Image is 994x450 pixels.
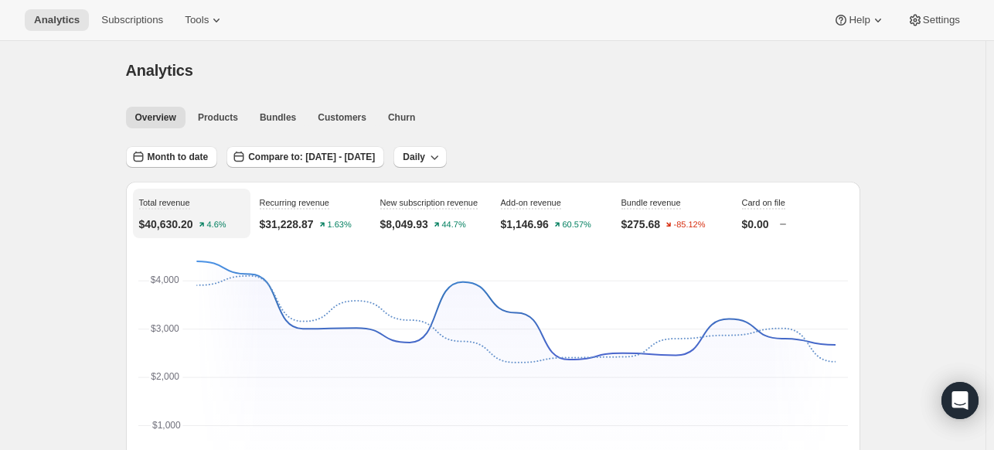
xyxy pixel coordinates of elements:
[185,14,209,26] span: Tools
[151,323,179,334] text: $3,000
[101,14,163,26] span: Subscriptions
[621,216,661,232] p: $275.68
[501,198,561,207] span: Add-on revenue
[34,14,80,26] span: Analytics
[152,420,181,431] text: $1,000
[441,220,465,230] text: 44.7%
[562,220,591,230] text: 60.57%
[742,198,785,207] span: Card on file
[139,198,190,207] span: Total revenue
[898,9,969,31] button: Settings
[923,14,960,26] span: Settings
[198,111,238,124] span: Products
[824,9,894,31] button: Help
[742,216,769,232] p: $0.00
[621,198,681,207] span: Bundle revenue
[388,111,415,124] span: Churn
[260,111,296,124] span: Bundles
[135,111,176,124] span: Overview
[175,9,233,31] button: Tools
[206,220,226,230] text: 4.6%
[139,216,193,232] p: $40,630.20
[260,198,330,207] span: Recurring revenue
[941,382,979,419] div: Open Intercom Messenger
[150,274,179,285] text: $4,000
[501,216,549,232] p: $1,146.96
[393,146,447,168] button: Daily
[151,371,179,382] text: $2,000
[126,62,193,79] span: Analytics
[849,14,870,26] span: Help
[380,216,428,232] p: $8,049.93
[248,151,375,163] span: Compare to: [DATE] - [DATE]
[226,146,384,168] button: Compare to: [DATE] - [DATE]
[318,111,366,124] span: Customers
[403,151,425,163] span: Daily
[148,151,209,163] span: Month to date
[92,9,172,31] button: Subscriptions
[260,216,314,232] p: $31,228.87
[327,220,351,230] text: 1.63%
[380,198,478,207] span: New subscription revenue
[674,220,706,230] text: -85.12%
[25,9,89,31] button: Analytics
[126,146,218,168] button: Month to date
